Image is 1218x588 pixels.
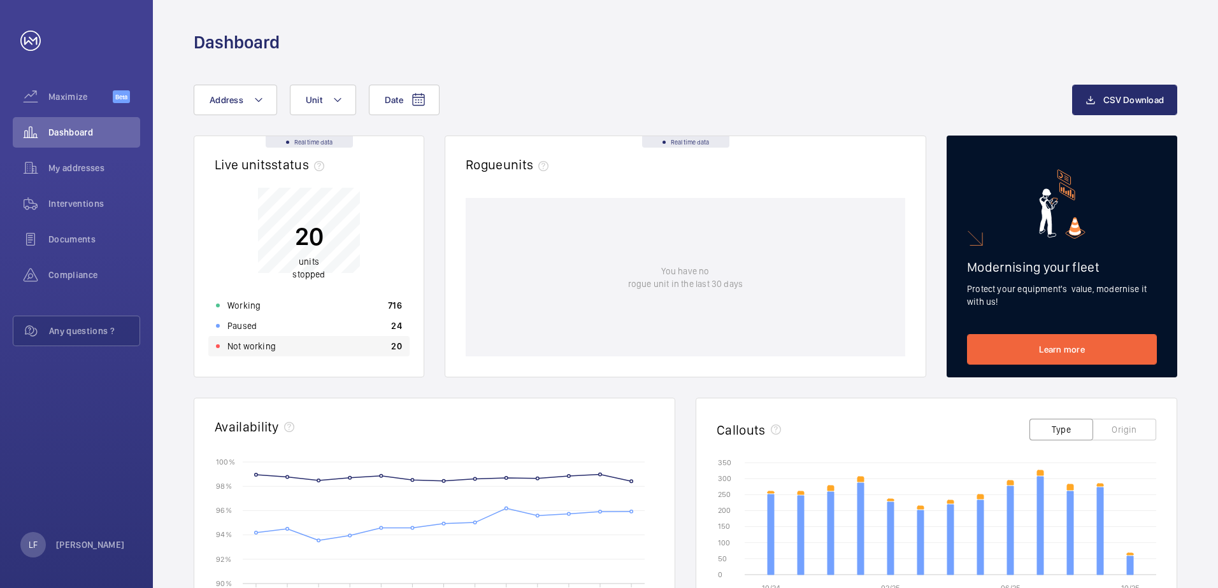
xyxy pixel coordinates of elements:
p: [PERSON_NAME] [56,538,125,551]
p: 24 [391,319,402,332]
div: Real time data [642,136,729,148]
span: units [503,157,554,172]
text: 0 [718,570,722,579]
span: CSV Download [1103,95,1164,105]
button: Type [1029,419,1093,440]
span: Beta [113,90,130,103]
button: Unit [290,85,356,115]
button: Address [194,85,277,115]
p: Working [227,299,261,312]
h1: Dashboard [194,31,280,54]
p: 20 [292,220,325,252]
button: Origin [1093,419,1156,440]
p: 20 [391,340,402,353]
span: Address [210,95,243,105]
span: My addresses [48,162,140,174]
p: units [292,255,325,281]
h2: Callouts [717,422,766,438]
span: Dashboard [48,126,140,139]
text: 150 [718,522,730,531]
button: Date [369,85,440,115]
span: Maximize [48,90,113,103]
text: 92 % [216,554,231,563]
text: 350 [718,458,731,467]
text: 300 [718,474,731,483]
text: 100 [718,538,730,547]
p: 716 [388,299,402,312]
p: Not working [227,340,276,353]
span: Any questions ? [49,325,140,337]
span: status [271,157,329,172]
text: 100 % [216,457,235,466]
text: 90 % [216,578,232,587]
span: Interventions [48,197,140,210]
h2: Modernising your fleet [967,259,1157,275]
p: You have no rogue unit in the last 30 days [628,265,743,290]
span: Compliance [48,269,140,281]
span: Unit [306,95,322,105]
button: CSV Download [1072,85,1177,115]
h2: Availability [215,419,279,435]
p: Protect your equipment's value, modernise it with us! [967,283,1157,308]
img: marketing-card.svg [1039,169,1085,239]
div: Real time data [266,136,353,148]
text: 200 [718,506,731,515]
h2: Rogue [466,157,554,172]
text: 98 % [216,482,232,491]
span: Documents [48,233,140,246]
span: Date [385,95,403,105]
p: Paused [227,319,257,332]
h2: Live units [215,157,329,172]
span: stopped [292,269,325,279]
a: Learn more [967,334,1157,365]
text: 50 [718,554,727,563]
text: 94 % [216,530,232,539]
text: 96 % [216,506,232,515]
p: LF [29,538,38,551]
text: 250 [718,490,731,499]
